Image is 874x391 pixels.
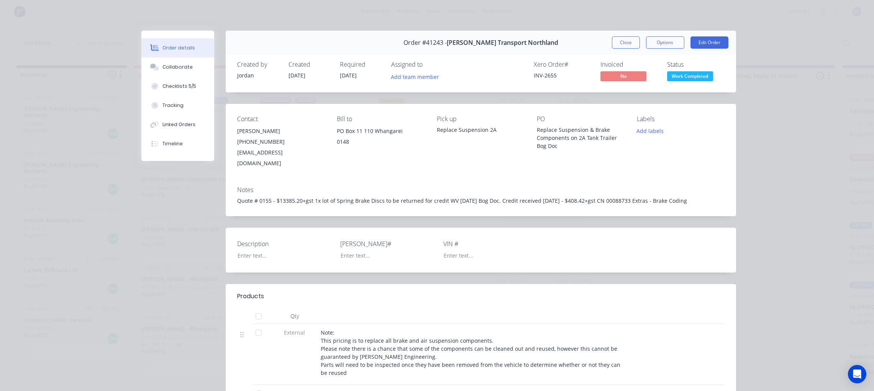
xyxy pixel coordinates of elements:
button: Add labels [633,126,668,136]
div: Created by [237,61,279,68]
button: Edit Order [690,36,728,49]
div: Replace Suspension 2A [437,126,525,134]
div: Timeline [162,140,183,147]
button: Tracking [141,96,214,115]
div: Status [667,61,725,68]
label: [PERSON_NAME]# [340,239,436,248]
div: Products [237,292,264,301]
div: Checklists 5/5 [162,83,196,90]
div: Required [340,61,382,68]
div: 0148 [337,136,425,147]
div: Qty [272,309,318,324]
button: Linked Orders [141,115,214,134]
label: Description [237,239,333,248]
button: Add team member [387,71,443,82]
button: Timeline [141,134,214,153]
span: External [275,329,315,337]
button: Close [612,36,640,49]
div: Order details [162,44,195,51]
span: Order #41243 - [403,39,447,46]
span: Work Completed [667,71,713,81]
button: Order details [141,38,214,58]
button: Checklists 5/5 [141,77,214,96]
div: [PERSON_NAME] [237,126,325,136]
div: Quote # 0155 - $13385.20+gst 1x lot of Spring Brake Discs to be returned for credit WV [DATE] Bog... [237,197,725,205]
div: Tracking [162,102,184,109]
div: Jordan [237,71,279,79]
div: Assigned to [391,61,468,68]
div: Labels [637,115,725,123]
div: PO Box 11 110 Whangarei0148 [337,126,425,150]
div: Contact [237,115,325,123]
span: [DATE] [340,72,357,79]
button: Collaborate [141,58,214,77]
div: Bill to [337,115,425,123]
span: Note: This pricing is to replace all brake and air suspension components. Please note there is a ... [321,329,622,376]
div: [PHONE_NUMBER] [237,136,325,147]
div: [PERSON_NAME][PHONE_NUMBER][EMAIL_ADDRESS][DOMAIN_NAME] [237,126,325,169]
span: [PERSON_NAME] Transport Northland [447,39,558,46]
div: Notes [237,186,725,194]
div: Invoiced [600,61,658,68]
div: Created [289,61,331,68]
div: Open Intercom Messenger [848,365,866,383]
label: VIN # [443,239,539,248]
div: PO [537,115,625,123]
div: PO Box 11 110 Whangarei [337,126,425,136]
span: [DATE] [289,72,305,79]
div: Xero Order # [534,61,591,68]
button: Work Completed [667,71,713,83]
div: [EMAIL_ADDRESS][DOMAIN_NAME] [237,147,325,169]
div: INV-2655 [534,71,591,79]
div: Replace Suspension & Brake Components on 2A Tank Trailer Bog Doc [537,126,625,150]
div: Linked Orders [162,121,195,128]
button: Options [646,36,684,49]
div: Collaborate [162,64,193,71]
button: Add team member [391,71,443,82]
span: No [600,71,646,81]
div: Pick up [437,115,525,123]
